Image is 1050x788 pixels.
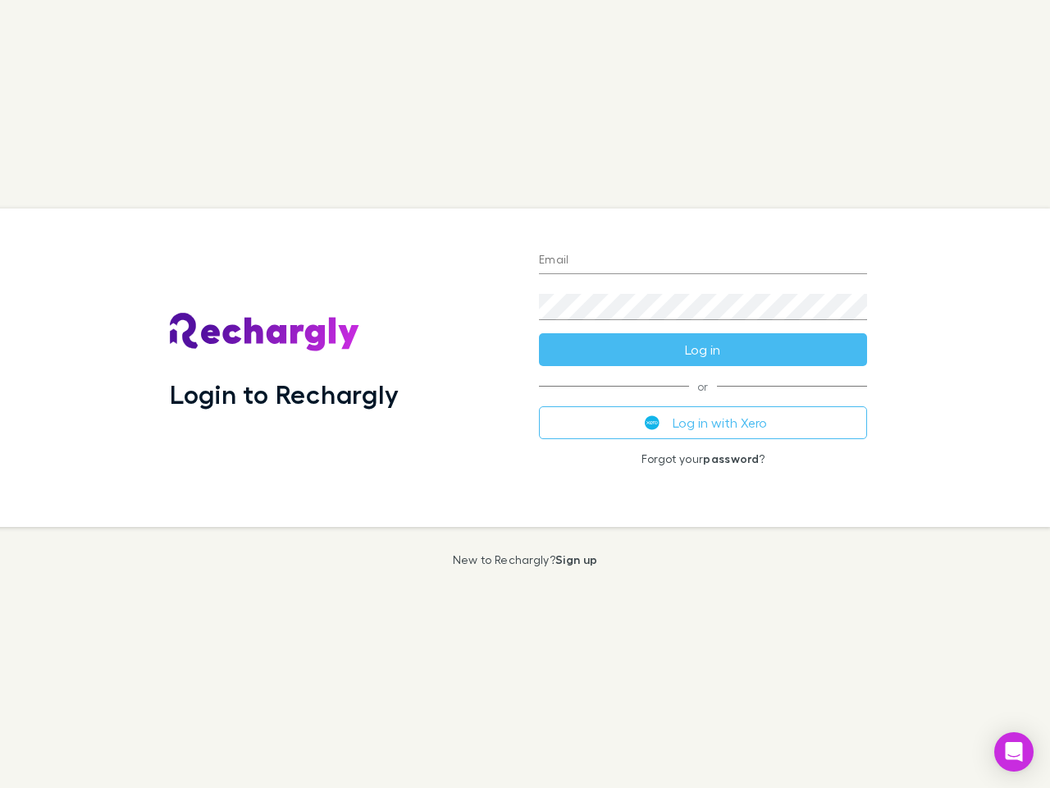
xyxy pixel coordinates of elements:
button: Log in with Xero [539,406,867,439]
button: Log in [539,333,867,366]
h1: Login to Rechargly [170,378,399,410]
img: Rechargly's Logo [170,313,360,352]
a: password [703,451,759,465]
div: Open Intercom Messenger [994,732,1034,772]
a: Sign up [555,552,597,566]
p: Forgot your ? [539,452,867,465]
p: New to Rechargly? [453,553,598,566]
img: Xero's logo [645,415,660,430]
